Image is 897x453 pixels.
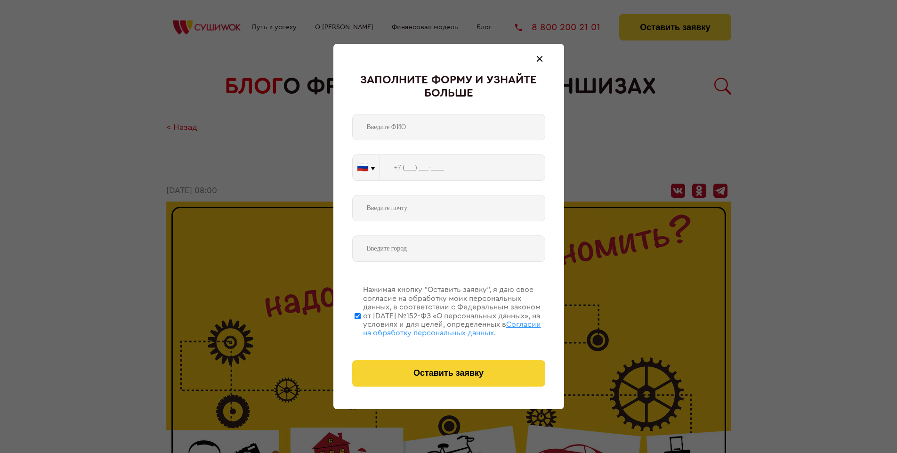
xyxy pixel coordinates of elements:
input: Введите почту [352,195,545,221]
input: +7 (___) ___-____ [380,154,545,181]
div: Заполните форму и узнайте больше [352,74,545,100]
button: Оставить заявку [352,360,545,387]
input: Введите город [352,235,545,262]
button: 🇷🇺 [353,155,380,180]
input: Введите ФИО [352,114,545,140]
span: Согласии на обработку персональных данных [363,321,541,337]
div: Нажимая кнопку “Оставить заявку”, я даю свое согласие на обработку моих персональных данных, в со... [363,285,545,337]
